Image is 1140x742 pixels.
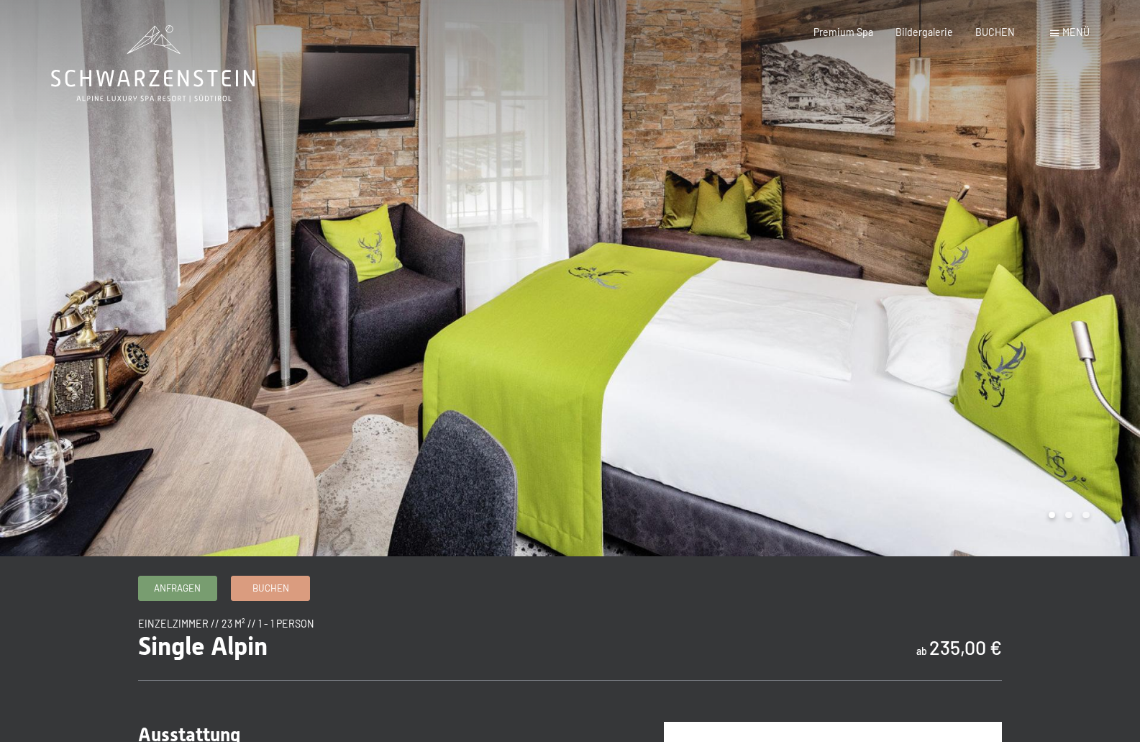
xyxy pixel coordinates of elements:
[975,26,1015,38] a: BUCHEN
[252,582,289,594] span: Buchen
[139,576,216,600] a: Anfragen
[916,645,927,657] span: ab
[1062,26,1090,38] span: Menü
[895,26,953,38] a: Bildergalerie
[138,617,314,630] span: Einzelzimmer // 23 m² // 1 - 1 Person
[138,631,268,661] span: Single Alpin
[813,26,873,38] a: Premium Spa
[929,635,1002,659] b: 235,00 €
[154,582,201,594] span: Anfragen
[232,576,309,600] a: Buchen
